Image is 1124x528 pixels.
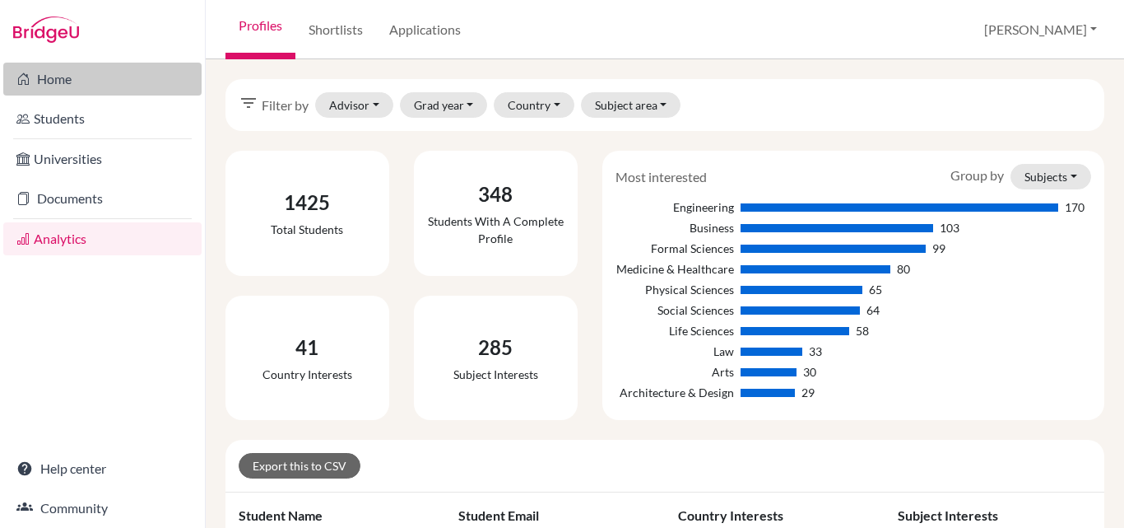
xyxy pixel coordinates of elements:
div: 170 [1065,199,1085,216]
div: Physical Sciences [615,281,735,298]
div: 80 [897,260,910,278]
div: Students with a complete profile [427,213,564,247]
div: 348 [427,180,564,209]
a: Help center [3,452,202,485]
div: Country interests [262,366,352,383]
a: Community [3,492,202,525]
div: Group by [938,164,1103,189]
div: 30 [803,363,816,381]
button: [PERSON_NAME] [977,14,1104,45]
div: 64 [866,301,880,319]
div: 41 [262,333,352,362]
div: Formal Sciences [615,240,735,257]
div: Life Sciences [615,322,735,339]
div: Law [615,343,735,360]
div: Medicine & Healthcare [615,260,735,278]
a: Students [3,102,202,135]
div: Subject interests [453,366,538,383]
a: Export this to CSV [239,453,360,479]
button: Subjects [1010,164,1091,189]
div: 285 [453,333,538,362]
span: Filter by [262,96,309,115]
div: 58 [856,322,869,339]
img: Bridge-U [13,16,79,43]
button: Grad year [400,92,488,118]
div: Engineering [615,199,735,216]
div: 1425 [271,188,343,217]
a: Universities [3,143,202,175]
div: 99 [932,240,945,257]
button: Advisor [315,92,393,118]
div: Arts [615,363,735,381]
div: Social Sciences [615,301,735,319]
div: Most interested [603,167,719,187]
button: Country [494,92,574,118]
div: Total students [271,221,343,238]
div: 29 [801,384,815,401]
div: Business [615,219,735,236]
div: Architecture & Design [615,384,735,401]
div: 33 [809,343,822,360]
a: Analytics [3,222,202,255]
a: Documents [3,182,202,215]
a: Home [3,63,202,96]
div: 103 [940,219,959,236]
div: 65 [869,281,882,298]
button: Subject area [581,92,681,118]
i: filter_list [239,93,258,113]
